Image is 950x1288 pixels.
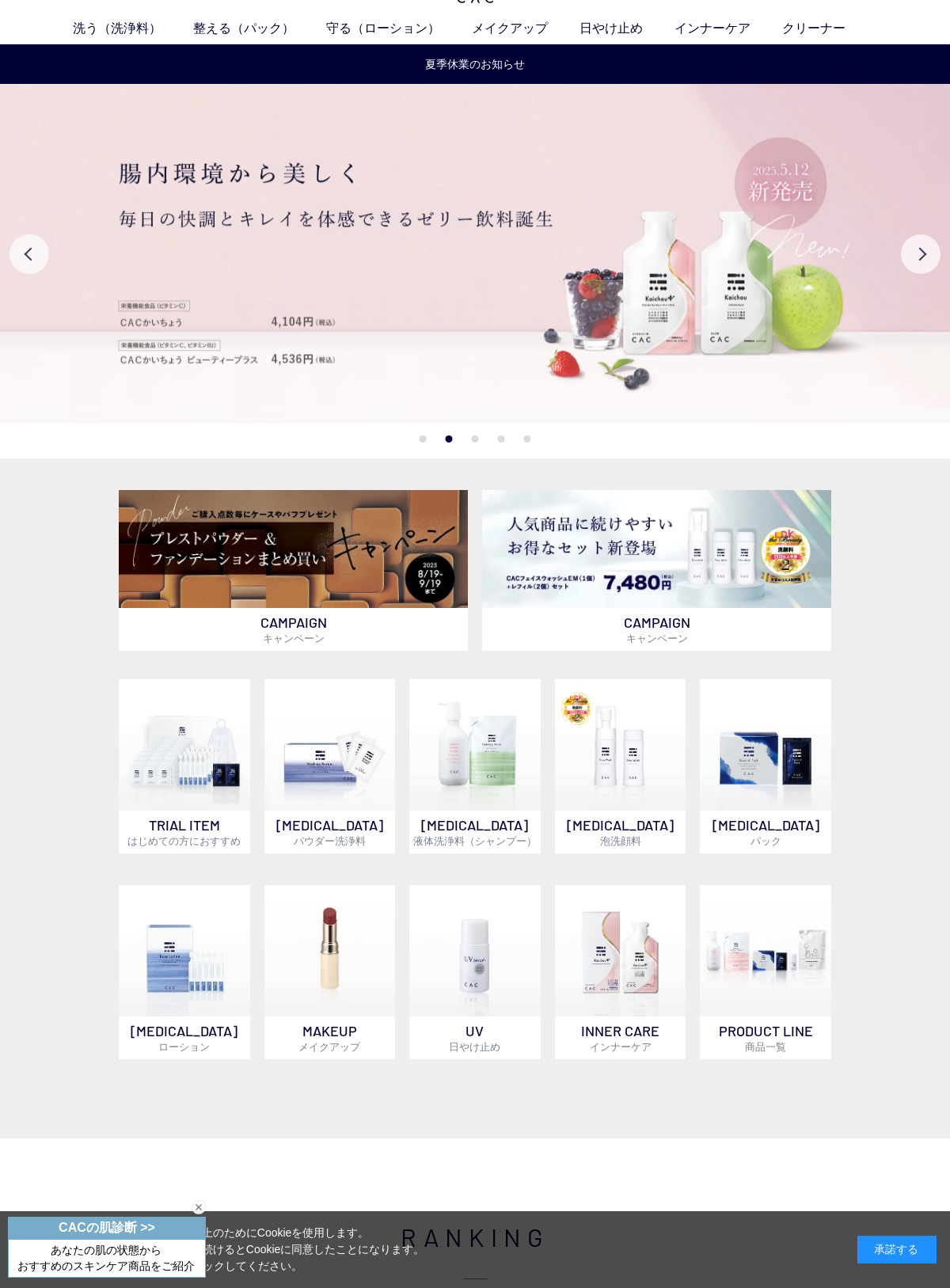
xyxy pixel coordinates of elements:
[857,1236,937,1263] div: 承諾する
[119,885,250,1059] a: [MEDICAL_DATA]ローション
[409,885,541,1059] a: UV日やけ止め
[555,885,686,1059] a: インナーケア INNER CAREインナーケア
[73,19,193,38] a: 洗う（洗浄料）
[555,811,686,853] p: [MEDICAL_DATA]
[700,1016,831,1059] p: PRODUCT LINE
[119,608,468,651] p: CAMPAIGN
[264,1016,396,1059] p: MAKEUP
[524,435,531,443] button: 5 of 5
[409,811,541,853] p: [MEDICAL_DATA]
[482,490,831,652] a: フェイスウォッシュ＋レフィル2個セット フェイスウォッシュ＋レフィル2個セット CAMPAIGNキャンペーン
[420,435,427,443] button: 1 of 5
[409,1016,541,1059] p: UV
[119,811,250,853] p: TRIAL ITEM
[298,1040,360,1053] span: メイクアップ
[446,435,453,443] button: 2 of 5
[13,1225,425,1275] div: 当サイトでは、お客様へのサービス向上のためにCookieを使用します。 「承諾する」をクリックするか閲覧を続けるとCookieに同意したことになります。 詳細はこちらの をクリックしてください。
[579,19,674,38] a: 日やけ止め
[555,885,686,1016] img: インナーケア
[326,19,472,38] a: 守る（ローション）
[264,885,396,1059] a: MAKEUPメイクアップ
[590,1040,652,1053] span: インナーケア
[700,811,831,853] p: [MEDICAL_DATA]
[9,234,49,274] button: Previous
[482,490,831,609] img: フェイスウォッシュ＋レフィル2個セット
[745,1040,786,1053] span: 商品一覧
[700,885,831,1059] a: PRODUCT LINE商品一覧
[119,679,250,853] a: トライアルセット TRIAL ITEMはじめての方におすすめ
[119,490,468,609] img: ベースメイクキャンペーン
[263,632,325,644] span: キャンペーン
[294,834,366,847] span: パウダー洗浄料
[674,19,782,38] a: インナーケア
[264,679,396,853] a: [MEDICAL_DATA]パウダー洗浄料
[555,679,686,811] img: 泡洗顔料
[750,834,781,847] span: パック
[626,632,688,644] span: キャンペーン
[193,19,326,38] a: 整える（パック）
[413,834,537,847] span: 液体洗浄料（シャンプー）
[482,608,831,651] p: CAMPAIGN
[555,679,686,853] a: 泡洗顔料 [MEDICAL_DATA]泡洗顔料
[449,1040,500,1053] span: 日やけ止め
[425,56,525,73] a: 夏季休業のお知らせ
[158,1040,210,1053] span: ローション
[472,435,479,443] button: 3 of 5
[472,19,579,38] a: メイクアップ
[555,1016,686,1059] p: INNER CARE
[700,679,831,853] a: [MEDICAL_DATA]パック
[119,1016,250,1059] p: [MEDICAL_DATA]
[782,19,877,38] a: クリーナー
[498,435,505,443] button: 4 of 5
[127,834,241,847] span: はじめての方におすすめ
[600,834,641,847] span: 泡洗顔料
[901,234,940,274] button: Next
[119,490,468,652] a: ベースメイクキャンペーン ベースメイクキャンペーン CAMPAIGNキャンペーン
[119,679,250,811] img: トライアルセット
[409,679,541,853] a: [MEDICAL_DATA]液体洗浄料（シャンプー）
[264,811,396,853] p: [MEDICAL_DATA]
